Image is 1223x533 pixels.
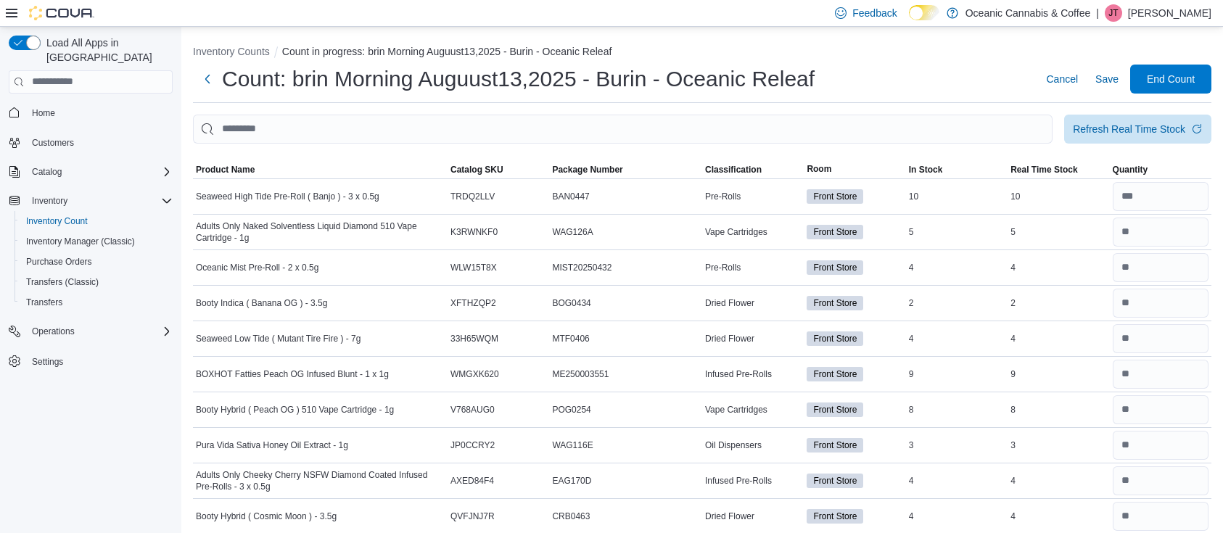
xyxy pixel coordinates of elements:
span: Operations [32,326,75,337]
span: Dried Flower [705,511,754,522]
p: | [1096,4,1099,22]
button: In Stock [906,161,1008,178]
button: Inventory Count [15,211,178,231]
span: Quantity [1113,164,1148,175]
span: Inventory [26,192,173,210]
span: Seaweed Low Tide ( Mutant Tire Fire ) - 7g [196,333,361,344]
span: Classification [705,164,762,175]
span: Booty Hybrid ( Cosmic Moon ) - 3.5g [196,511,337,522]
div: 5 [906,223,1008,241]
a: Customers [26,134,80,152]
span: Settings [32,356,63,368]
div: 4 [906,259,1008,276]
span: Transfers [26,297,62,308]
div: 4 [1008,330,1109,347]
span: V768AUG0 [450,404,495,416]
button: Inventory Counts [193,46,270,57]
button: Transfers (Classic) [15,272,178,292]
div: WAG116E [549,437,702,454]
span: Infused Pre-Rolls [705,368,772,380]
button: Count in progress: brin Morning Auguust13,2025 - Burin - Oceanic Releaf [282,46,611,57]
span: Pre-Rolls [705,191,741,202]
a: Inventory Manager (Classic) [20,233,141,250]
button: Operations [26,323,81,340]
div: POG0254 [549,401,702,418]
span: Adults Only Cheeky Cherry NSFW Diamond Coated Infused Pre-Rolls - 3 x 0.5g [196,469,445,492]
span: Pre-Rolls [705,262,741,273]
span: Transfers (Classic) [26,276,99,288]
div: 3 [1008,437,1109,454]
div: EAG170D [549,472,702,489]
div: 5 [1008,223,1109,241]
input: Dark Mode [909,5,939,20]
span: WMGXK620 [450,368,499,380]
span: K3RWNKF0 [450,226,498,238]
div: BAN0447 [549,188,702,205]
p: Oceanic Cannabis & Coffee [965,4,1091,22]
nav: An example of EuiBreadcrumbs [193,44,1211,62]
button: Purchase Orders [15,252,178,272]
button: Save [1090,65,1124,94]
div: 4 [906,472,1008,489]
span: Inventory Count [20,212,173,230]
div: WAG126A [549,223,702,241]
span: Front Store [813,226,857,239]
a: Purchase Orders [20,253,98,270]
span: QVFJNJ7R [450,511,495,522]
button: Cancel [1040,65,1084,94]
span: End Count [1147,72,1195,86]
div: 4 [906,330,1008,347]
div: MIST20250432 [549,259,702,276]
div: 4 [1008,472,1109,489]
span: Purchase Orders [26,256,92,268]
span: Front Store [807,438,863,453]
span: Front Store [807,225,863,239]
span: Infused Pre-Rolls [705,475,772,487]
button: Real Time Stock [1008,161,1109,178]
nav: Complex example [9,96,173,410]
span: Real Time Stock [1010,164,1077,175]
a: Inventory Count [20,212,94,230]
a: Home [26,104,61,122]
button: Package Number [549,161,702,178]
span: Front Store [807,402,863,417]
div: 2 [1008,294,1109,312]
div: 10 [906,188,1008,205]
span: Vape Cartridges [705,226,767,238]
span: Catalog [26,163,173,181]
img: Cova [29,6,94,20]
div: MTF0406 [549,330,702,347]
div: Refresh Real Time Stock [1073,122,1185,136]
span: Product Name [196,164,255,175]
span: JT [1108,4,1118,22]
button: Product Name [193,161,448,178]
div: 4 [1008,259,1109,276]
span: WLW15T8X [450,262,497,273]
a: Transfers (Classic) [20,273,104,291]
span: Dried Flower [705,333,754,344]
span: Operations [26,323,173,340]
span: Front Store [807,331,863,346]
span: Booty Hybrid ( Peach OG ) 510 Vape Cartridge - 1g [196,404,394,416]
button: Inventory [26,192,73,210]
a: Transfers [20,294,68,311]
button: Catalog [3,162,178,182]
button: Refresh Real Time Stock [1064,115,1211,144]
button: Settings [3,350,178,371]
span: Transfers (Classic) [20,273,173,291]
span: Front Store [813,332,857,345]
span: Inventory Manager (Classic) [20,233,173,250]
span: Front Store [813,190,857,203]
button: Next [193,65,222,94]
span: In Stock [909,164,943,175]
span: Front Store [807,367,863,381]
span: Oceanic Mist Pre-Roll - 2 x 0.5g [196,262,318,273]
button: Catalog SKU [448,161,549,178]
input: This is a search bar. After typing your query, hit enter to filter the results lower in the page. [193,115,1053,144]
div: 9 [906,365,1008,383]
span: Inventory [32,195,67,207]
span: BOXHOT Fatties Peach OG Infused Blunt - 1 x 1g [196,368,389,380]
p: [PERSON_NAME] [1128,4,1211,22]
span: Inventory Count [26,215,88,227]
span: Pura Vida Sativa Honey Oil Extract - 1g [196,439,348,451]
